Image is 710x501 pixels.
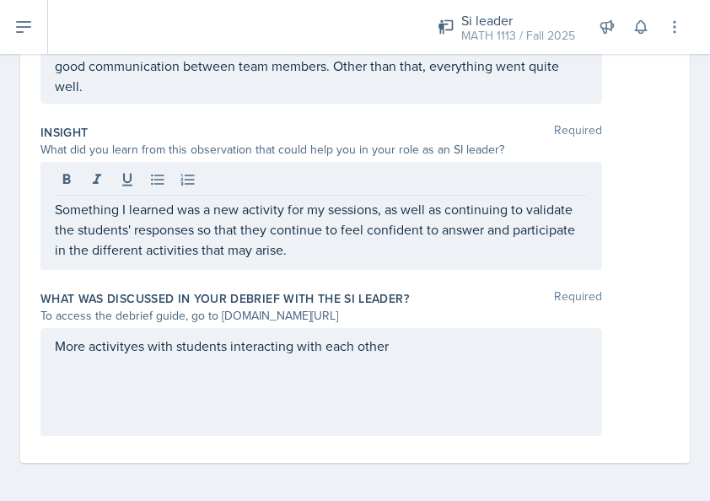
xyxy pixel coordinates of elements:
div: What did you learn from this observation that could help you in your role as an SI leader? [40,141,602,159]
span: Required [554,124,602,141]
p: More activityes with students interacting with each other [55,336,588,356]
div: To access the debrief guide, go to [DOMAIN_NAME][URL] [40,307,602,325]
label: What was discussed in your debrief with the SI Leader? [40,290,409,307]
div: MATH 1113 / Fall 2025 [461,27,575,45]
span: Required [554,290,602,307]
p: Something I learned was a new activity for my sessions, as well as continuing to validate the stu... [55,199,588,260]
div: Si leader [461,10,575,30]
label: Insight [40,124,88,141]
